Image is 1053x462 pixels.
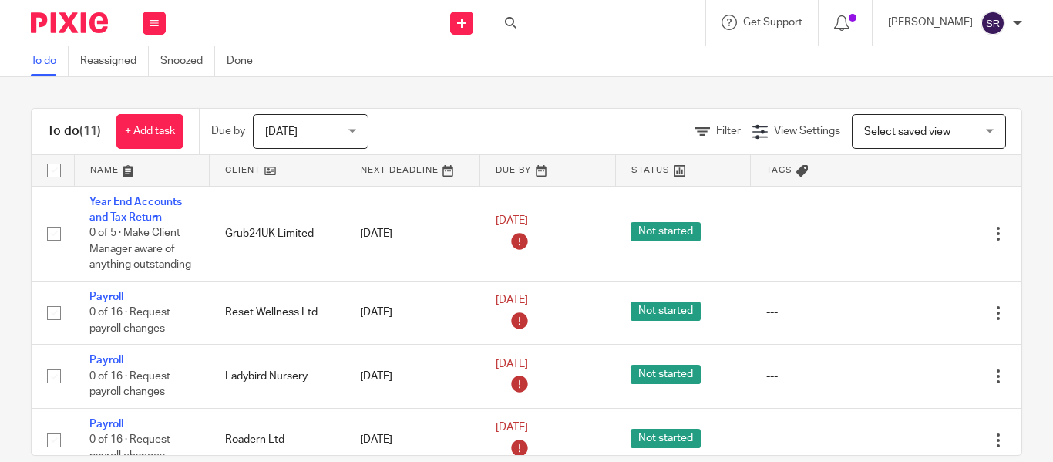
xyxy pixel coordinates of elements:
[210,281,345,344] td: Reset Wellness Ltd
[981,11,1005,35] img: svg%3E
[766,369,871,384] div: ---
[345,186,480,281] td: [DATE]
[766,226,871,241] div: ---
[496,295,528,306] span: [DATE]
[210,345,345,408] td: Ladybird Nursery
[89,419,123,430] a: Payroll
[89,355,123,366] a: Payroll
[716,126,741,137] span: Filter
[631,365,701,384] span: Not started
[766,432,871,447] div: ---
[345,345,480,408] td: [DATE]
[766,166,792,174] span: Tags
[227,46,264,76] a: Done
[496,422,528,433] span: [DATE]
[47,123,101,140] h1: To do
[766,305,871,320] div: ---
[864,126,950,137] span: Select saved view
[89,228,191,270] span: 0 of 5 · Make Client Manager aware of anything outstanding
[80,46,149,76] a: Reassigned
[631,302,701,321] span: Not started
[79,125,101,137] span: (11)
[345,281,480,344] td: [DATE]
[496,359,528,369] span: [DATE]
[211,123,245,139] p: Due by
[210,186,345,281] td: Grub24UK Limited
[631,429,701,448] span: Not started
[31,46,69,76] a: To do
[89,292,123,302] a: Payroll
[888,15,973,30] p: [PERSON_NAME]
[31,12,108,33] img: Pixie
[265,126,298,137] span: [DATE]
[774,126,840,137] span: View Settings
[89,371,170,398] span: 0 of 16 · Request payroll changes
[89,434,170,461] span: 0 of 16 · Request payroll changes
[89,197,182,223] a: Year End Accounts and Tax Return
[116,114,183,149] a: + Add task
[743,17,802,28] span: Get Support
[89,307,170,334] span: 0 of 16 · Request payroll changes
[496,216,528,227] span: [DATE]
[160,46,215,76] a: Snoozed
[631,222,701,241] span: Not started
